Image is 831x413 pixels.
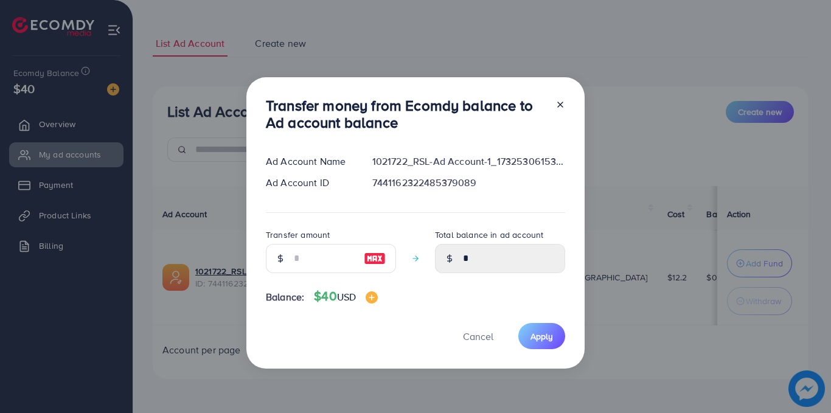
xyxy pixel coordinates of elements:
[363,154,575,168] div: 1021722_RSL-Ad Account-1_1732530615382
[266,229,330,241] label: Transfer amount
[256,154,363,168] div: Ad Account Name
[363,176,575,190] div: 7441162322485379089
[366,291,378,304] img: image
[266,290,304,304] span: Balance:
[435,229,543,241] label: Total balance in ad account
[266,97,546,132] h3: Transfer money from Ecomdy balance to Ad account balance
[530,330,553,342] span: Apply
[364,251,386,266] img: image
[337,290,356,304] span: USD
[448,323,509,349] button: Cancel
[463,330,493,343] span: Cancel
[256,176,363,190] div: Ad Account ID
[518,323,565,349] button: Apply
[314,289,378,304] h4: $40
